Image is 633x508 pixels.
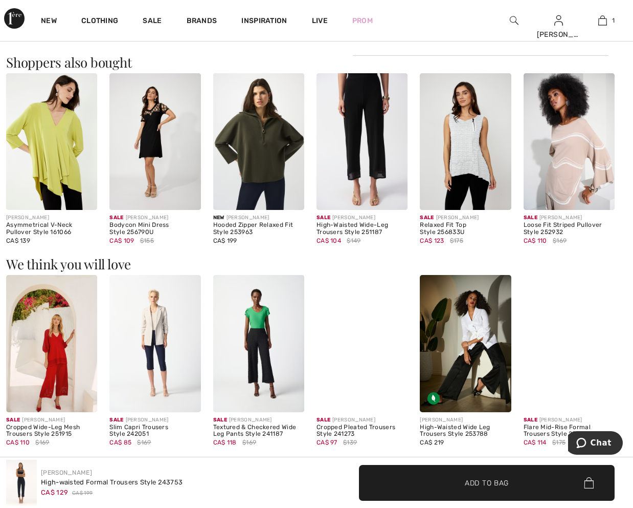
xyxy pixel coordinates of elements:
[524,417,537,423] span: Sale
[41,469,92,476] a: [PERSON_NAME]
[450,236,463,245] span: $175
[81,16,118,27] a: Clothing
[213,222,304,236] div: Hooded Zipper Relaxed Fit Style 253963
[465,477,509,488] span: Add to Bag
[213,73,304,210] a: Hooded Zipper Relaxed Fit Style 253963
[213,416,304,424] div: [PERSON_NAME]
[4,8,25,29] img: 1ère Avenue
[316,214,408,222] div: [PERSON_NAME]
[420,416,511,424] div: [PERSON_NAME]
[109,215,123,221] span: Sale
[524,214,615,222] div: [PERSON_NAME]
[524,222,615,236] div: Loose Fit Striped Pullover Style 252932
[213,417,227,423] span: Sale
[6,222,97,236] div: Asymmetrical V-Neck Pullover Style 161066
[584,477,594,489] img: Bag.svg
[41,477,183,488] div: High-waisted Formal Trousers Style 243753
[524,424,615,438] div: Flare Mid-Rise Formal Trousers Style 251028
[109,222,200,236] div: Bodycon Mini Dress Style 256790U
[316,416,408,424] div: [PERSON_NAME]
[213,439,237,446] span: CA$ 118
[316,275,408,412] img: Cropped Pleated Trousers Style 241273
[6,258,627,271] h3: We think you will love
[242,438,256,447] span: $169
[420,424,511,438] div: High-Waisted Wide Leg Trousers Style 253788
[524,439,547,446] span: CA$ 114
[6,237,30,244] span: CA$ 139
[109,275,200,412] img: Slim Capri Trousers Style 242051
[316,237,341,244] span: CA$ 104
[137,438,151,447] span: $169
[6,73,97,210] img: Asymmetrical V-Neck Pullover Style 161066
[6,439,30,446] span: CA$ 110
[427,392,440,405] img: Sustainable Fabric
[352,15,373,26] a: Prom
[312,15,328,26] a: Live
[510,14,518,27] img: search the website
[6,275,97,412] img: Cropped Wide-Leg Mesh Trousers Style 251915
[6,424,97,438] div: Cropped Wide-Leg Mesh Trousers Style 251915
[598,14,607,27] img: My Bag
[524,237,547,244] span: CA$ 110
[213,424,304,438] div: Textured & Checkered Wide Leg Pants Style 241187
[316,215,330,221] span: Sale
[581,14,624,27] a: 1
[109,237,134,244] span: CA$ 109
[568,431,623,457] iframe: Opens a widget where you can chat to one of our agents
[241,16,287,27] span: Inspiration
[316,417,330,423] span: Sale
[143,16,162,27] a: Sale
[554,15,563,25] a: Sign In
[524,416,615,424] div: [PERSON_NAME]
[6,56,627,69] h3: Shoppers also bought
[109,73,200,210] img: Bodycon Mini Dress Style 256790U
[524,73,615,210] img: Loose Fit Striped Pullover Style 252932
[41,489,68,496] span: CA$ 129
[554,14,563,27] img: My Info
[109,424,200,438] div: Slim Capri Trousers Style 242051
[6,214,97,222] div: [PERSON_NAME]
[109,439,131,446] span: CA$ 85
[35,438,49,447] span: $169
[213,275,304,412] img: Textured & Checkered Wide Leg Pants Style 241187
[552,438,566,447] span: $175
[420,439,444,446] span: CA$ 219
[420,222,511,236] div: Relaxed Fit Top Style 256833U
[420,214,511,222] div: [PERSON_NAME]
[6,417,20,423] span: Sale
[140,236,154,245] span: $155
[41,16,57,27] a: New
[316,424,408,438] div: Cropped Pleated Trousers Style 241273
[420,275,511,412] img: High-Waisted Wide Leg Trousers Style 253788
[109,417,123,423] span: Sale
[420,237,444,244] span: CA$ 123
[213,215,224,221] span: New
[6,416,97,424] div: [PERSON_NAME]
[524,215,537,221] span: Sale
[553,236,567,245] span: $169
[6,460,37,506] img: High-Waisted Formal Trousers Style 243753
[316,439,337,446] span: CA$ 97
[213,214,304,222] div: [PERSON_NAME]
[109,416,200,424] div: [PERSON_NAME]
[343,438,357,447] span: $139
[347,236,360,245] span: $149
[420,215,434,221] span: Sale
[359,465,615,501] button: Add to Bag
[524,275,615,412] img: Flare Mid-Rise Formal Trousers Style 251028
[420,73,511,210] img: Relaxed Fit Top Style 256833U
[316,222,408,236] div: High-Waisted Wide-Leg Trousers Style 251187
[316,73,408,210] img: High-Waisted Wide-Leg Trousers Style 251187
